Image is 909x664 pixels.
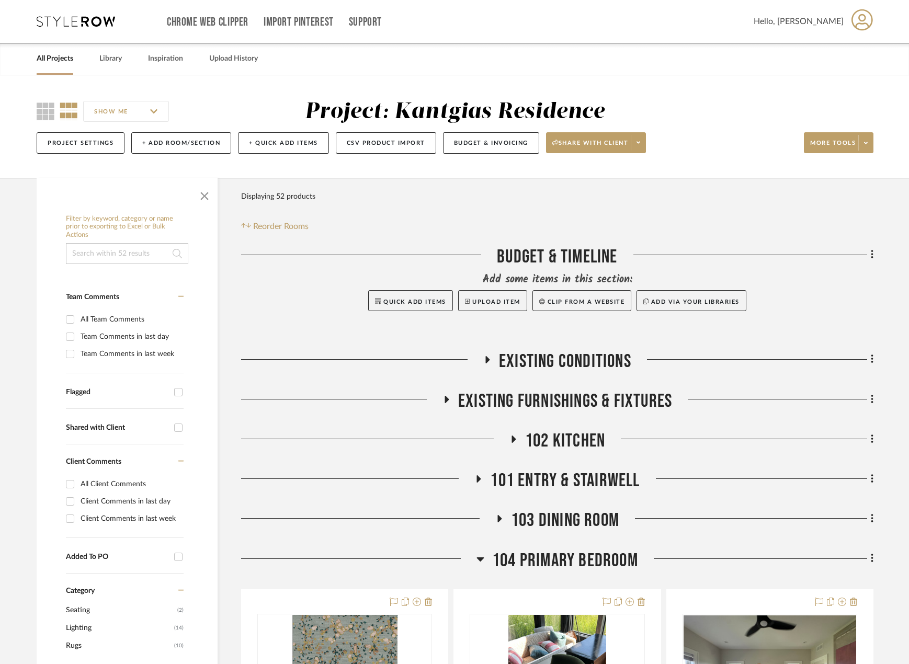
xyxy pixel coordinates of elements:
button: Clip from a website [532,290,631,311]
span: Reorder Rooms [253,220,309,233]
span: Lighting [66,619,172,637]
h6: Filter by keyword, category or name prior to exporting to Excel or Bulk Actions [66,215,188,239]
button: Share with client [546,132,646,153]
div: Add some items in this section: [241,272,873,287]
span: Quick Add Items [383,299,446,305]
button: Reorder Rooms [241,220,309,233]
a: Chrome Web Clipper [167,18,248,27]
div: Client Comments in last day [81,493,181,510]
span: Share with client [552,139,629,155]
span: 104 Primary Bedroom [492,549,638,572]
button: More tools [804,132,873,153]
a: All Projects [37,52,73,66]
div: All Client Comments [81,476,181,493]
span: Client Comments [66,458,121,465]
span: 103 Dining Room [511,509,619,532]
a: Inspiration [148,52,183,66]
a: Library [99,52,122,66]
span: Category [66,587,95,596]
span: Hello, [PERSON_NAME] [754,15,844,28]
button: Budget & Invoicing [443,132,539,154]
span: (10) [174,637,184,654]
input: Search within 52 results [66,243,188,264]
div: Project: Kantgias Residence [305,101,605,123]
span: Team Comments [66,293,119,301]
button: + Add Room/Section [131,132,231,154]
span: (2) [177,602,184,619]
a: Upload History [209,52,258,66]
span: 102 Kitchen [525,430,605,452]
div: Shared with Client [66,423,169,432]
span: Seating [66,601,175,619]
div: Team Comments in last day [81,328,181,345]
span: Existing Furnishings & Fixtures [458,390,672,413]
span: (14) [174,620,184,636]
span: Rugs [66,637,172,655]
span: More tools [810,139,856,155]
span: Existing Conditions [499,350,631,373]
div: All Team Comments [81,311,181,328]
button: Add via your libraries [637,290,746,311]
button: Upload Item [458,290,527,311]
button: Quick Add Items [368,290,453,311]
a: Support [349,18,382,27]
a: Import Pinterest [264,18,334,27]
div: Added To PO [66,553,169,562]
button: + Quick Add Items [238,132,329,154]
span: 101 Entry & Stairwell [490,470,640,492]
div: Flagged [66,388,169,397]
button: CSV Product Import [336,132,436,154]
div: Displaying 52 products [241,186,315,207]
button: Project Settings [37,132,124,154]
div: Client Comments in last week [81,510,181,527]
div: Team Comments in last week [81,346,181,362]
button: Close [194,184,215,204]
